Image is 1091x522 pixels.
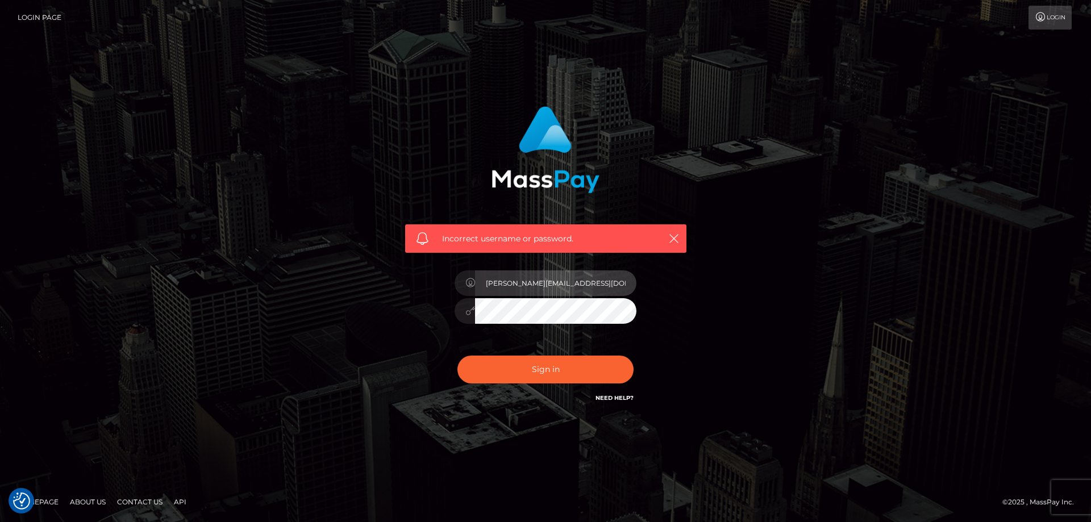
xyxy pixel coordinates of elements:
[1002,496,1082,508] div: © 2025 , MassPay Inc.
[596,394,634,402] a: Need Help?
[18,6,61,30] a: Login Page
[475,270,636,296] input: Username...
[13,493,63,511] a: Homepage
[442,233,649,245] span: Incorrect username or password.
[13,492,30,510] button: Consent Preferences
[492,106,599,193] img: MassPay Login
[65,493,110,511] a: About Us
[457,356,634,383] button: Sign in
[1028,6,1072,30] a: Login
[13,492,30,510] img: Revisit consent button
[113,493,167,511] a: Contact Us
[169,493,191,511] a: API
